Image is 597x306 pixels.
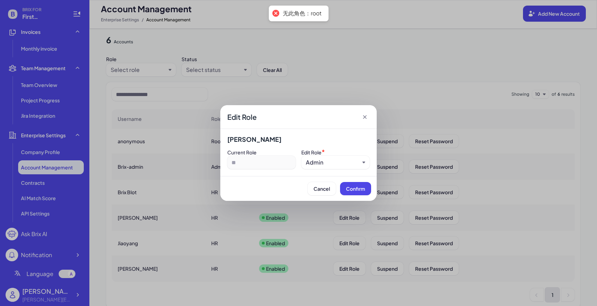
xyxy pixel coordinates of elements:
[314,185,330,192] span: Cancel
[227,149,257,155] label: Current Role
[301,149,322,155] label: Edit Role
[227,136,281,143] span: [PERSON_NAME]
[346,185,365,192] span: Confirm
[306,158,360,167] button: Admin
[283,10,322,17] div: 无此角色：root
[340,182,371,195] button: Confirm
[227,112,257,122] span: Edit Role
[308,182,336,195] button: Cancel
